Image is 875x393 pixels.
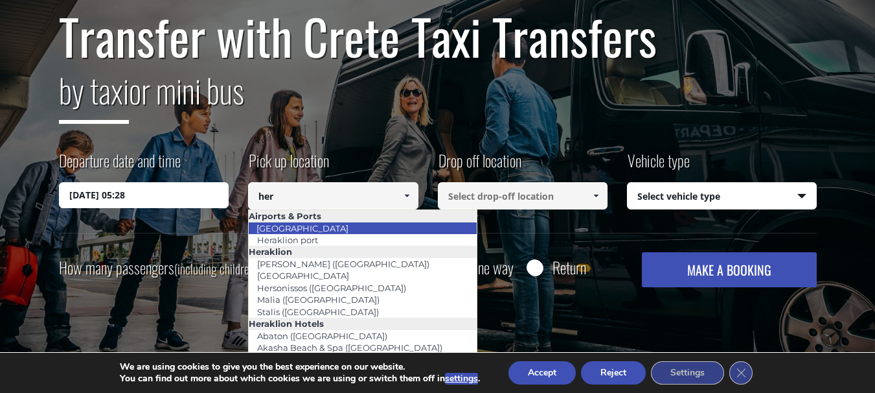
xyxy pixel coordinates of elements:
[59,252,265,284] label: How many passengers ?
[627,149,690,182] label: Vehicle type
[581,361,646,385] button: Reject
[249,231,326,249] a: Heraklion port
[59,64,817,134] h2: or mini bus
[249,210,477,222] li: Airports & Ports
[438,182,608,209] input: Select drop-off location
[445,373,478,385] button: settings
[628,183,816,210] span: Select vehicle type
[729,361,753,385] button: Close GDPR Cookie Banner
[59,9,817,64] h1: Transfer with Crete Taxi Transfers
[470,259,514,276] label: One way
[248,149,329,182] label: Pick up location
[396,182,417,209] a: Show All Items
[120,373,480,385] p: You can find out more about which cookies we are using or switch them off in .
[508,361,576,385] button: Accept
[249,318,477,329] li: Heraklion Hotels
[249,246,477,257] li: Heraklion
[585,182,607,209] a: Show All Items
[59,65,129,124] span: by taxi
[249,339,451,357] a: Akasha Beach & Spa ([GEOGRAPHIC_DATA])
[174,259,258,278] small: (including children)
[642,252,816,287] button: MAKE A BOOKING
[249,279,415,297] a: Hersonissos ([GEOGRAPHIC_DATA])
[248,182,418,209] input: Select pickup location
[249,291,388,309] a: Malia ([GEOGRAPHIC_DATA])
[249,267,358,285] a: [GEOGRAPHIC_DATA]
[248,219,357,237] a: [GEOGRAPHIC_DATA]
[438,149,521,182] label: Drop off location
[651,361,724,385] button: Settings
[249,303,387,321] a: Stalis ([GEOGRAPHIC_DATA])
[59,149,181,182] label: Departure date and time
[249,327,396,345] a: Abaton ([GEOGRAPHIC_DATA])
[552,259,586,276] label: Return
[120,361,480,373] p: We are using cookies to give you the best experience on our website.
[249,255,438,273] a: [PERSON_NAME] ([GEOGRAPHIC_DATA])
